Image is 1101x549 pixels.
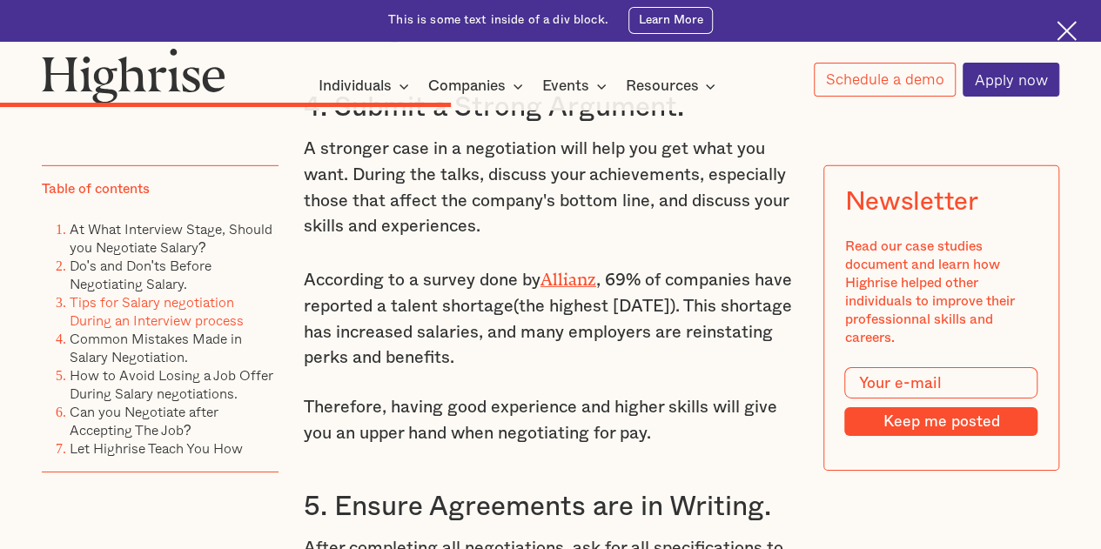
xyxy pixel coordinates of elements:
[542,76,612,97] div: Events
[540,270,596,280] a: Allianz
[70,365,273,404] a: How to Avoid Losing a Job Offer During Salary negotiations.
[42,48,225,104] img: Highrise logo
[70,218,272,258] a: At What Interview Stage, Should you Negotiate Salary?
[542,76,589,97] div: Events
[70,438,243,459] a: Let Highrise Teach You How
[304,264,798,371] p: According to a survey done by , 69% of companies have reported a talent shortage(the highest [DAT...
[428,76,506,97] div: Companies
[70,255,211,294] a: Do's and Don'ts Before Negotiating Salary.
[625,76,721,97] div: Resources
[814,63,956,97] a: Schedule a demo
[70,401,218,440] a: Can you Negotiate after Accepting The Job?
[70,328,242,367] a: Common Mistakes Made in Salary Negotiation.
[319,76,414,97] div: Individuals
[844,367,1037,436] form: Modal Form
[844,367,1037,398] input: Your e-mail
[844,186,977,216] div: Newsletter
[428,76,528,97] div: Companies
[42,179,150,198] div: Table of contents
[304,395,798,446] p: Therefore, having good experience and higher skills will give you an upper hand when negotiating ...
[388,12,608,29] div: This is some text inside of a div block.
[304,490,798,524] h3: 5. Ensure Agreements are in Writing.
[319,76,392,97] div: Individuals
[304,137,798,239] p: A stronger case in a negotiation will help you get what you want. During the talks, discuss your ...
[628,7,713,34] a: Learn More
[844,237,1037,346] div: Read our case studies document and learn how Highrise helped other individuals to improve their p...
[963,63,1059,97] a: Apply now
[844,406,1037,435] input: Keep me posted
[70,291,244,331] a: Tips for Salary negotiation During an Interview process
[625,76,698,97] div: Resources
[1057,21,1077,41] img: Cross icon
